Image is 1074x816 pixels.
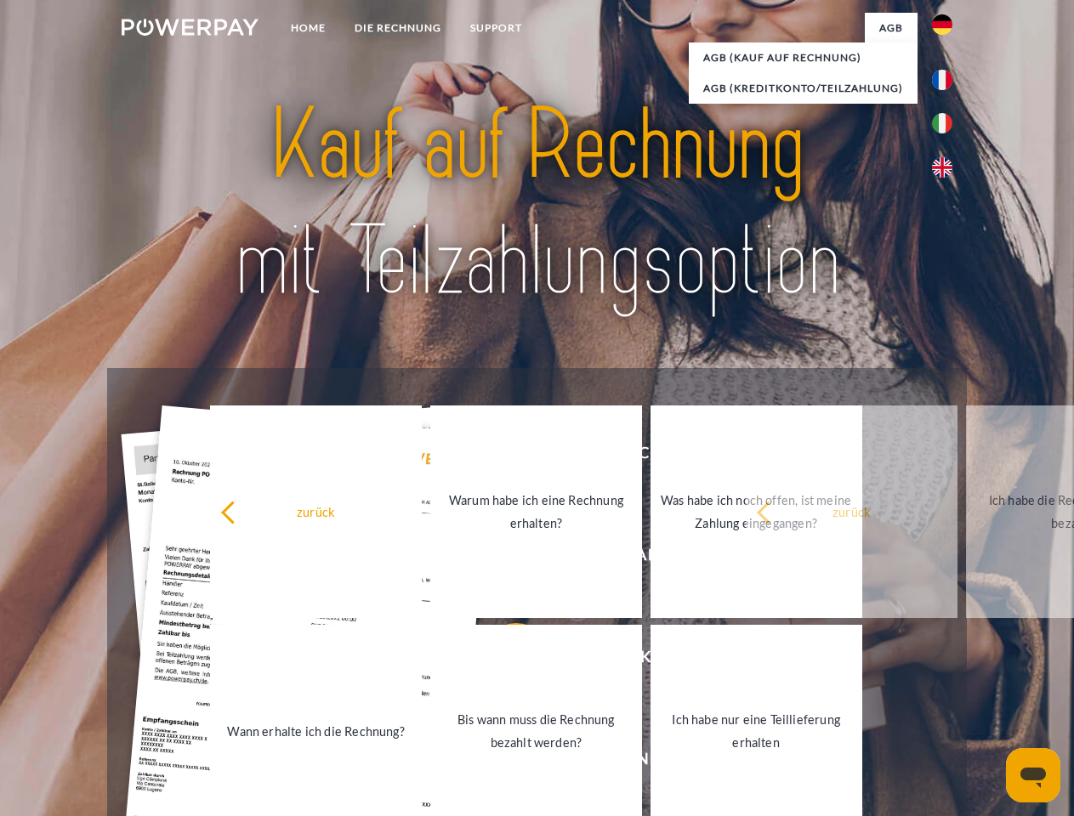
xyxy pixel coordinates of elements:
[932,113,952,133] img: it
[661,489,852,535] div: Was habe ich noch offen, ist meine Zahlung eingegangen?
[340,13,456,43] a: DIE RECHNUNG
[440,708,632,754] div: Bis wann muss die Rechnung bezahlt werden?
[122,19,259,36] img: logo-powerpay-white.svg
[661,708,852,754] div: Ich habe nur eine Teillieferung erhalten
[932,157,952,178] img: en
[440,489,632,535] div: Warum habe ich eine Rechnung erhalten?
[220,500,412,523] div: zurück
[162,82,912,326] img: title-powerpay_de.svg
[932,70,952,90] img: fr
[651,405,862,618] a: Was habe ich noch offen, ist meine Zahlung eingegangen?
[865,13,918,43] a: agb
[276,13,340,43] a: Home
[220,719,412,742] div: Wann erhalte ich die Rechnung?
[456,13,537,43] a: SUPPORT
[932,14,952,35] img: de
[689,73,918,104] a: AGB (Kreditkonto/Teilzahlung)
[756,500,947,523] div: zurück
[689,42,918,73] a: AGB (Kauf auf Rechnung)
[1006,748,1060,802] iframe: Schaltfläche zum Öffnen des Messaging-Fensters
